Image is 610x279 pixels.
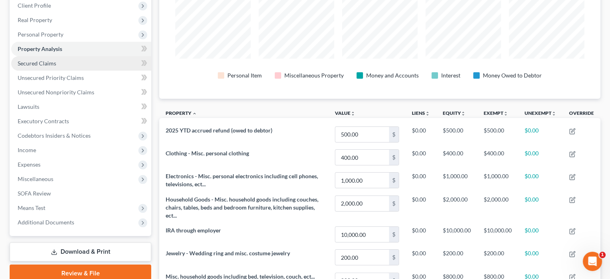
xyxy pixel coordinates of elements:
span: 2025 YTD accrued refund (owed to debtor) [166,127,272,134]
a: Property Analysis [11,42,151,56]
div: $ [389,127,399,142]
span: Expenses [18,161,41,168]
a: Unexemptunfold_more [525,110,556,116]
span: Jewelry - Wedding ring and misc. costume jewelry [166,250,290,257]
span: Miscellaneous [18,175,53,182]
span: Unsecured Priority Claims [18,74,84,81]
span: SOFA Review [18,190,51,197]
div: $ [389,227,399,242]
div: $ [389,250,399,265]
a: Liensunfold_more [412,110,430,116]
span: Electronics - Misc. personal electronics including cell phones, televisions, ect... [166,173,318,187]
input: 0.00 [335,150,389,165]
td: $0.00 [518,192,563,223]
td: $0.00 [518,223,563,246]
div: $ [389,150,399,165]
span: Additional Documents [18,219,74,226]
input: 0.00 [335,196,389,211]
td: $500.00 [477,123,518,146]
span: Client Profile [18,2,51,9]
span: Household Goods - Misc. household goods including couches, chairs, tables, beds and bedroom furni... [166,196,318,219]
i: unfold_more [503,111,508,116]
span: Executory Contracts [18,118,69,124]
td: $1,000.00 [436,169,477,192]
div: $ [389,196,399,211]
td: $0.00 [405,192,436,223]
span: Secured Claims [18,60,56,67]
i: unfold_more [461,111,466,116]
input: 0.00 [335,227,389,242]
td: $0.00 [405,169,436,192]
div: Money Owed to Debtor [483,71,542,79]
a: Secured Claims [11,56,151,71]
a: Unsecured Priority Claims [11,71,151,85]
td: $0.00 [518,246,563,269]
a: Equityunfold_more [443,110,466,116]
td: $2,000.00 [436,192,477,223]
span: Lawsuits [18,103,39,110]
a: Unsecured Nonpriority Claims [11,85,151,100]
i: expand_less [192,111,197,116]
span: Unsecured Nonpriority Claims [18,89,94,96]
div: Money and Accounts [366,71,419,79]
iframe: Intercom live chat [583,252,602,271]
i: unfold_more [425,111,430,116]
div: Personal Item [227,71,262,79]
a: Exemptunfold_more [484,110,508,116]
input: 0.00 [335,173,389,188]
input: 0.00 [335,250,389,265]
td: $200.00 [436,246,477,269]
td: $2,000.00 [477,192,518,223]
span: 1 [599,252,606,258]
a: Download & Print [10,242,151,261]
td: $0.00 [518,146,563,169]
span: Property Analysis [18,45,62,52]
td: $400.00 [436,146,477,169]
a: Executory Contracts [11,114,151,128]
td: $10,000.00 [477,223,518,246]
a: Property expand_less [166,110,197,116]
i: unfold_more [351,111,355,116]
i: unfold_more [551,111,556,116]
input: 0.00 [335,127,389,142]
div: $ [389,173,399,188]
span: Clothing - Misc. personal clothing [166,150,249,157]
td: $10,000.00 [436,223,477,246]
td: $400.00 [477,146,518,169]
div: Miscellaneous Property [284,71,344,79]
span: Real Property [18,16,52,23]
th: Override [563,105,600,123]
td: $500.00 [436,123,477,146]
span: Means Test [18,204,45,211]
td: $0.00 [518,123,563,146]
span: Income [18,147,36,153]
td: $0.00 [405,246,436,269]
td: $0.00 [405,146,436,169]
a: Lawsuits [11,100,151,114]
div: Interest [441,71,460,79]
span: Personal Property [18,31,63,38]
td: $1,000.00 [477,169,518,192]
span: IRA through employer [166,227,221,234]
td: $0.00 [405,123,436,146]
a: SOFA Review [11,186,151,201]
td: $200.00 [477,246,518,269]
span: Codebtors Insiders & Notices [18,132,91,139]
td: $0.00 [405,223,436,246]
td: $0.00 [518,169,563,192]
a: Valueunfold_more [335,110,355,116]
